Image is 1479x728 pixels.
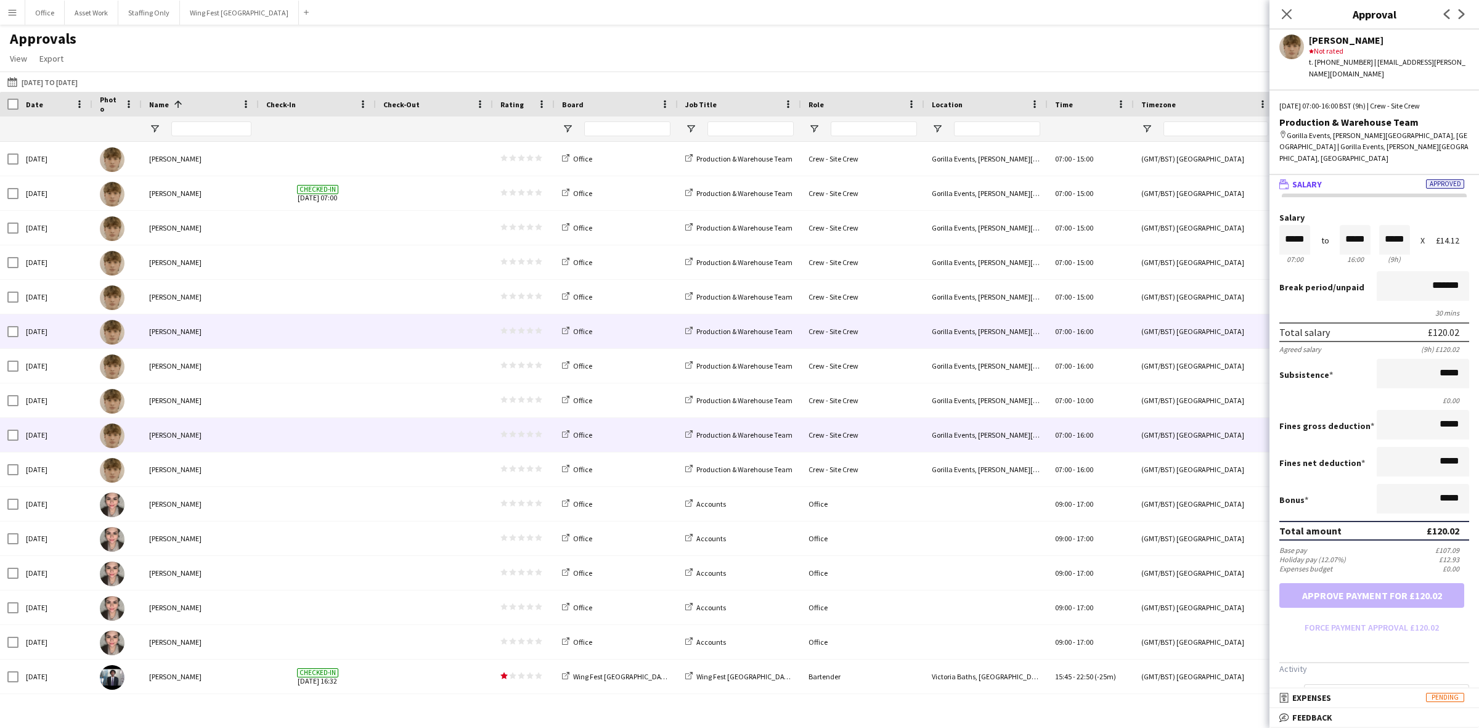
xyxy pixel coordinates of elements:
[1279,213,1469,223] label: Salary
[1077,672,1093,681] span: 22:50
[100,458,124,483] img: Aidan Demery
[685,223,792,232] a: Production & Warehouse Team
[18,521,92,555] div: [DATE]
[562,499,592,509] a: Office
[696,499,726,509] span: Accounts
[562,258,592,267] a: Office
[100,320,124,345] img: Aidan Demery
[18,694,92,728] div: [DATE]
[924,660,1048,693] div: Victoria Baths, [GEOGRAPHIC_DATA]
[142,142,259,176] div: [PERSON_NAME]
[1134,176,1276,210] div: (GMT/BST) [GEOGRAPHIC_DATA]
[18,280,92,314] div: [DATE]
[1134,487,1276,521] div: (GMT/BST) [GEOGRAPHIC_DATA]
[142,591,259,624] div: [PERSON_NAME]
[1077,568,1093,578] span: 17:00
[801,694,924,728] div: Event Coordinator
[118,1,180,25] button: Staffing Only
[562,568,592,578] a: Office
[100,95,120,113] span: Photo
[1163,121,1268,136] input: Timezone Filter Input
[696,189,792,198] span: Production & Warehouse Team
[100,562,124,586] img: Amela Subasic
[142,211,259,245] div: [PERSON_NAME]
[297,185,338,194] span: Checked-in
[1134,660,1276,693] div: (GMT/BST) [GEOGRAPHIC_DATA]
[696,430,792,440] span: Production & Warehouse Team
[562,100,584,109] span: Board
[696,603,726,612] span: Accounts
[573,534,592,543] span: Office
[1134,142,1276,176] div: (GMT/BST) [GEOGRAPHIC_DATA]
[1134,314,1276,348] div: (GMT/BST) [GEOGRAPHIC_DATA]
[1439,555,1469,564] div: £12.93
[801,521,924,555] div: Office
[100,354,124,379] img: Aidan Demery
[100,527,124,552] img: Amela Subasic
[1055,534,1072,543] span: 09:00
[1077,396,1093,405] span: 10:00
[1055,396,1072,405] span: 07:00
[1073,396,1075,405] span: -
[573,499,592,509] span: Office
[1073,672,1075,681] span: -
[500,100,524,109] span: Rating
[142,349,259,383] div: [PERSON_NAME]
[35,51,68,67] a: Export
[685,396,792,405] a: Production & Warehouse Team
[1435,546,1469,555] div: £107.09
[924,314,1048,348] div: Gorilla Events, [PERSON_NAME][GEOGRAPHIC_DATA], [GEOGRAPHIC_DATA], [GEOGRAPHIC_DATA]
[142,452,259,486] div: [PERSON_NAME]
[266,176,369,210] span: [DATE] 07:00
[573,327,592,336] span: Office
[1309,57,1469,79] div: t. [PHONE_NUMBER] | [EMAIL_ADDRESS][PERSON_NAME][DOMAIN_NAME]
[1428,326,1459,338] div: £120.02
[18,211,92,245] div: [DATE]
[562,430,592,440] a: Office
[100,147,124,172] img: Aidan Demery
[1077,154,1093,163] span: 15:00
[18,418,92,452] div: [DATE]
[142,314,259,348] div: [PERSON_NAME]
[1055,637,1072,647] span: 09:00
[1055,100,1073,109] span: Time
[100,423,124,448] img: Aidan Demery
[142,625,259,659] div: [PERSON_NAME]
[562,123,573,134] button: Open Filter Menu
[801,418,924,452] div: Crew - Site Crew
[26,100,43,109] span: Date
[1055,154,1072,163] span: 07:00
[685,189,792,198] a: Production & Warehouse Team
[707,121,794,136] input: Job Title Filter Input
[1134,625,1276,659] div: (GMT/BST) [GEOGRAPHIC_DATA]
[266,100,296,109] span: Check-In
[809,100,824,109] span: Role
[696,637,726,647] span: Accounts
[801,142,924,176] div: Crew - Site Crew
[1055,258,1072,267] span: 07:00
[1269,689,1479,707] mat-expansion-panel-header: ExpensesPending
[142,521,259,555] div: [PERSON_NAME]
[1055,672,1072,681] span: 15:45
[1073,637,1075,647] span: -
[1141,100,1176,109] span: Timezone
[1094,672,1116,681] span: (-25m)
[1279,369,1333,380] label: Subsistence
[1134,521,1276,555] div: (GMT/BST) [GEOGRAPHIC_DATA]
[266,660,369,693] span: [DATE] 16:32
[801,452,924,486] div: Crew - Site Crew
[1279,564,1332,573] div: Expenses budget
[10,53,27,64] span: View
[18,487,92,521] div: [DATE]
[573,430,592,440] span: Office
[1134,383,1276,417] div: (GMT/BST) [GEOGRAPHIC_DATA]
[1141,123,1152,134] button: Open Filter Menu
[573,223,592,232] span: Office
[573,672,672,681] span: Wing Fest [GEOGRAPHIC_DATA]
[1279,345,1321,354] div: Agreed salary
[1055,223,1072,232] span: 07:00
[1426,693,1464,702] span: Pending
[100,285,124,310] img: Aidan Demery
[696,672,880,681] span: Wing Fest [GEOGRAPHIC_DATA] - [GEOGRAPHIC_DATA] Bar
[685,361,792,370] a: Production & Warehouse Team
